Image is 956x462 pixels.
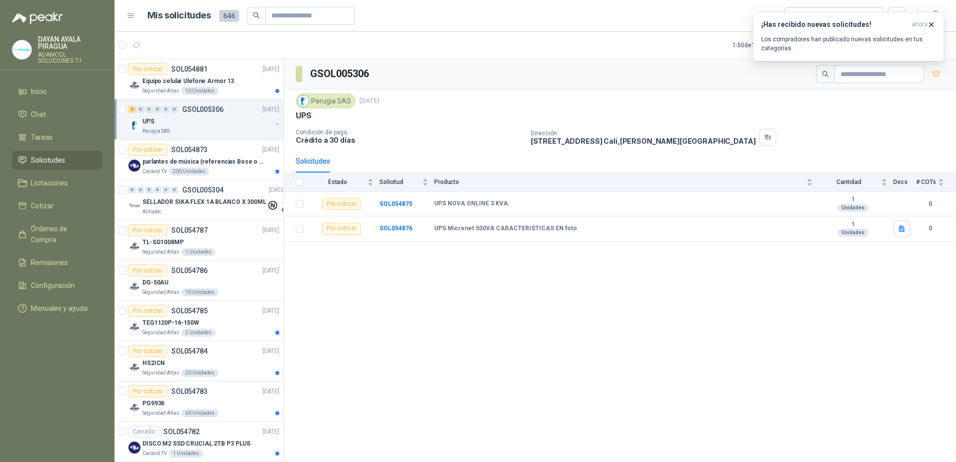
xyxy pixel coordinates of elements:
[142,117,154,126] p: UPS
[169,450,203,458] div: 1 Unidades
[434,173,819,192] th: Producto
[128,361,140,373] img: Company Logo
[128,184,288,216] a: 0 0 0 0 0 0 GSOL005304[DATE] Company LogoSELLADOR SIKA FLEX 1A BLANCO X 300MLAlmatec
[142,127,170,135] p: Perugia SAS
[819,196,887,204] b: 1
[31,86,47,97] span: Inicio
[171,106,178,113] div: 0
[819,179,879,185] span: Cantidad
[753,12,944,61] button: ¡Has recibido nuevas solicitudes!ahora Los compradores han publicado nuevas solicitudes en tus ca...
[142,450,167,458] p: Caracol TV
[142,439,250,449] p: DISCO M2 SSD CRUCIAL 2TB P3 PLUS
[128,106,136,113] div: 2
[128,79,140,91] img: Company Logo
[253,12,260,19] span: search
[761,35,936,53] p: Los compradores han publicado nuevas solicitudes en tus categorías.
[128,280,140,292] img: Company Logo
[169,168,209,176] div: 200 Unidades
[296,136,523,144] p: Crédito a 30 días
[181,329,216,337] div: 2 Unidades
[181,369,219,377] div: 20 Unidades
[115,261,283,301] a: Por cotizarSOL054786[DATE] Company LogoDG-50AUSeguridad Atlas10 Unidades
[916,224,944,233] b: 0
[163,428,200,435] p: SOL054782
[531,137,756,145] p: [STREET_ADDRESS] Cali , [PERSON_NAME][GEOGRAPHIC_DATA]
[142,197,266,207] p: SELLADOR SIKA FLEX 1A BLANCO X 300ML
[182,186,224,193] p: GSOL005304
[128,426,159,438] div: Cerrado
[379,179,420,185] span: Solicitud
[171,227,208,234] p: SOL054787
[142,329,179,337] p: Seguridad Atlas
[181,409,219,417] div: 60 Unidades
[171,307,208,314] p: SOL054785
[916,179,936,185] span: # COTs
[128,144,167,156] div: Por cotizar
[38,52,103,64] p: ADAMCOL SOLUCIONES T.I
[31,280,75,291] span: Configuración
[310,173,379,192] th: Estado
[31,178,68,188] span: Licitaciones
[145,106,153,113] div: 0
[31,223,93,245] span: Órdenes de Compra
[12,40,31,59] img: Company Logo
[262,347,279,356] p: [DATE]
[115,140,283,180] a: Por cotizarSOL054873[DATE] Company Logoparlantes de música (referencias Bose o Alexa) CON MARCACI...
[142,409,179,417] p: Seguridad Atlas
[142,248,179,256] p: Seguridad Atlas
[128,119,140,131] img: Company Logo
[322,198,361,210] div: Por cotizar
[912,20,928,29] span: ahora
[12,276,103,295] a: Configuración
[142,208,161,216] p: Almatec
[142,359,165,368] p: HS2ICN
[162,106,170,113] div: 0
[171,186,178,193] div: 0
[379,200,412,207] a: SOL054875
[12,128,103,147] a: Tareas
[12,151,103,170] a: Solicitudes
[128,200,140,212] img: Company Logo
[296,93,356,108] div: Perugia SAS
[819,221,887,229] b: 1
[310,179,365,185] span: Estado
[434,179,805,185] span: Producto
[181,248,216,256] div: 1 Unidades
[893,173,916,192] th: Docs
[142,369,179,377] p: Seguridad Atlas
[434,200,510,208] b: UPS NOVA ONLINE 3 KVA.
[128,305,167,317] div: Por cotizar
[531,130,756,137] p: Dirección
[142,399,164,408] p: PG9936
[142,168,167,176] p: Caracol TV
[916,199,944,209] b: 0
[359,96,379,106] p: [DATE]
[298,95,309,106] img: Company Logo
[38,36,103,50] p: DAYAN AYALA PIRAGUA
[128,186,136,193] div: 0
[12,196,103,215] a: Cotizar
[822,71,829,78] span: search
[171,348,208,355] p: SOL054784
[12,105,103,124] a: Chat
[142,318,199,328] p: TEG1120P-16-150W
[128,240,140,252] img: Company Logo
[171,267,208,274] p: SOL054786
[115,59,283,99] a: Por cotizarSOL054881[DATE] Company LogoEquipo celular Ulefone Armor 13Seguridad Atlas10 Unidades
[379,225,412,232] a: SOL054876
[115,301,283,341] a: Por cotizarSOL054785[DATE] Company LogoTEG1120P-16-150WSeguridad Atlas2 Unidades
[162,186,170,193] div: 0
[154,106,161,113] div: 0
[128,385,167,397] div: Por cotizar
[262,226,279,235] p: [DATE]
[31,132,53,143] span: Tareas
[31,155,65,166] span: Solicitudes
[262,105,279,114] p: [DATE]
[296,110,311,121] p: UPS
[379,173,434,192] th: Solicitud
[115,422,283,462] a: CerradoSOL054782[DATE] Company LogoDISCO M2 SSD CRUCIAL 2TB P3 PLUSCaracol TV1 Unidades
[296,156,330,167] div: Solicitudes
[142,157,266,167] p: parlantes de música (referencias Bose o Alexa) CON MARCACION 1 LOGO (Mas datos en el adjunto)
[296,129,523,136] p: Condición de pago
